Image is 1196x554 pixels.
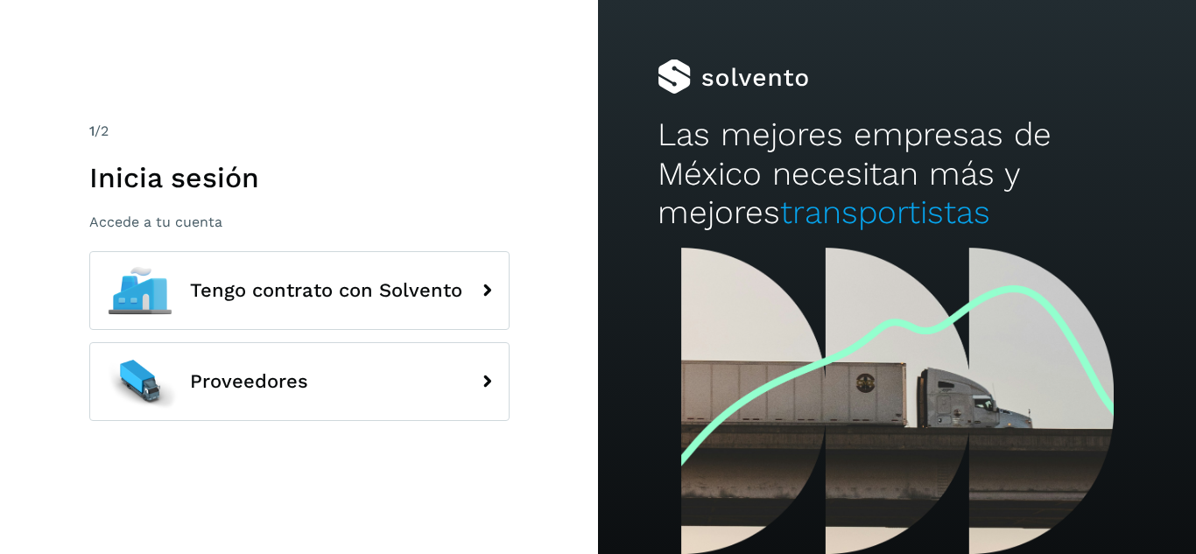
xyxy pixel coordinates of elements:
[89,121,510,142] div: /2
[190,280,462,301] span: Tengo contrato con Solvento
[190,371,308,392] span: Proveedores
[89,123,95,139] span: 1
[89,161,510,194] h1: Inicia sesión
[89,251,510,330] button: Tengo contrato con Solvento
[89,342,510,421] button: Proveedores
[89,214,510,230] p: Accede a tu cuenta
[658,116,1136,232] h2: Las mejores empresas de México necesitan más y mejores
[780,193,990,231] span: transportistas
